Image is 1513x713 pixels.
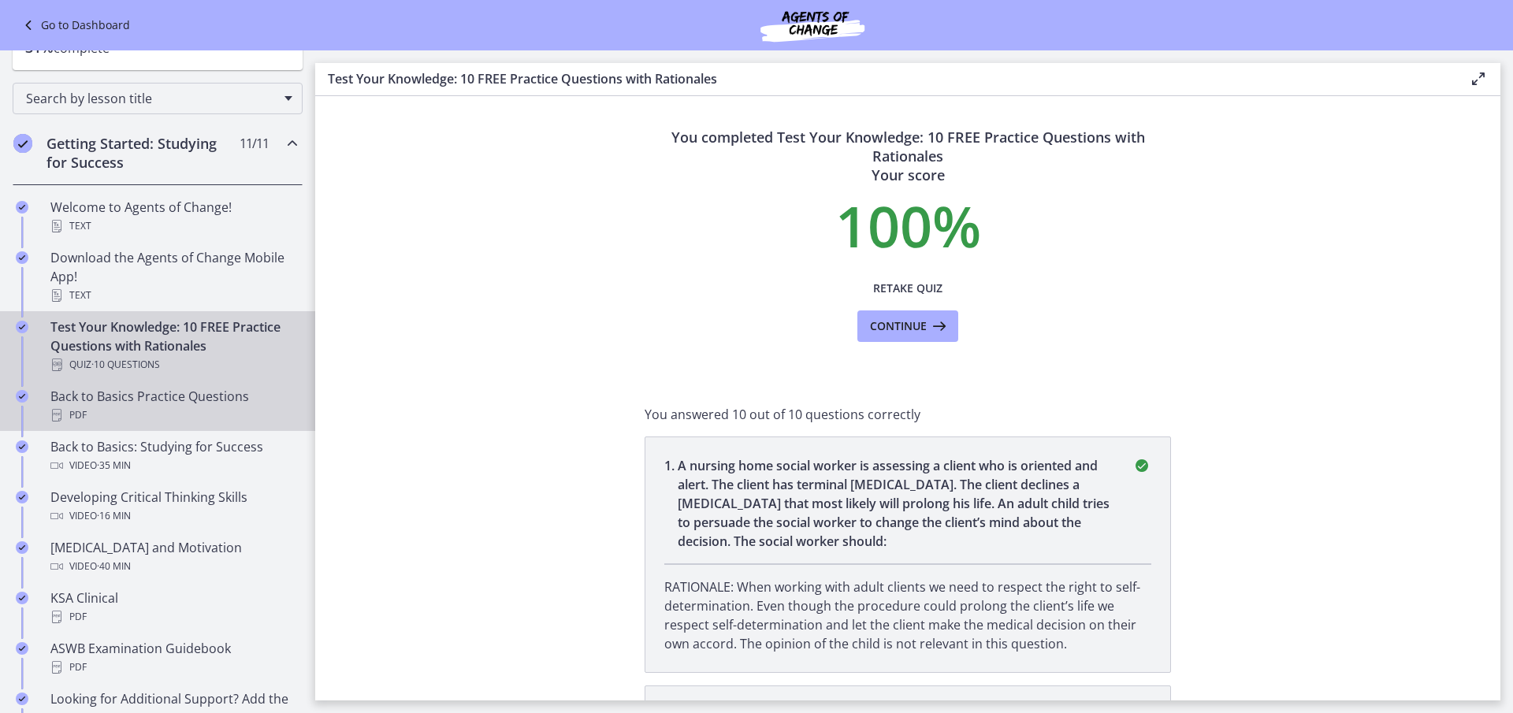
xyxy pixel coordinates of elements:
div: PDF [50,607,296,626]
div: Video [50,456,296,475]
div: ASWB Examination Guidebook [50,639,296,677]
div: Text [50,217,296,236]
span: 1 . [664,456,678,551]
i: Completed [16,642,28,655]
p: RATIONALE: When working with adult clients we need to respect the right to self-determination. Ev... [664,577,1151,653]
h3: Test Your Knowledge: 10 FREE Practice Questions with Rationales [328,69,1444,88]
div: PDF [50,406,296,425]
span: Retake Quiz [873,279,942,298]
div: Welcome to Agents of Change! [50,198,296,236]
div: Quiz [50,355,296,374]
i: Completed [16,440,28,453]
i: Completed [16,390,28,403]
p: A nursing home social worker is assessing a client who is oriented and alert. The client has term... [678,456,1113,551]
div: Download the Agents of Change Mobile App! [50,248,296,305]
i: Completed [16,592,28,604]
span: Continue [870,317,927,336]
div: [MEDICAL_DATA] and Motivation [50,538,296,576]
i: Completed [16,693,28,705]
span: · 16 min [97,507,131,525]
i: Completed [16,201,28,214]
button: Continue [857,310,958,342]
div: Back to Basics Practice Questions [50,387,296,425]
button: Retake Quiz [857,273,958,304]
div: Test Your Knowledge: 10 FREE Practice Questions with Rationales [50,318,296,374]
span: · 40 min [97,557,131,576]
i: Completed [16,321,28,333]
span: · 10 Questions [91,355,160,374]
p: 100 % [645,197,1171,254]
span: · 35 min [97,456,131,475]
div: Video [50,557,296,576]
div: Back to Basics: Studying for Success [50,437,296,475]
div: Search by lesson title [13,83,303,114]
p: You answered 10 out of 10 questions correctly [645,405,1171,424]
div: Video [50,507,296,525]
i: Completed [16,251,28,264]
i: correct [1132,456,1151,475]
div: Developing Critical Thinking Skills [50,488,296,525]
img: Agents of Change [718,6,907,44]
div: Text [50,286,296,305]
i: Completed [13,134,32,153]
i: Completed [16,541,28,554]
span: Search by lesson title [26,90,277,107]
i: Completed [16,491,28,503]
h3: You completed Test Your Knowledge: 10 FREE Practice Questions with Rationales Your score [645,128,1171,184]
h2: Getting Started: Studying for Success [46,134,239,172]
div: KSA Clinical [50,589,296,626]
div: PDF [50,658,296,677]
span: 11 / 11 [240,134,269,153]
a: Go to Dashboard [19,16,130,35]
